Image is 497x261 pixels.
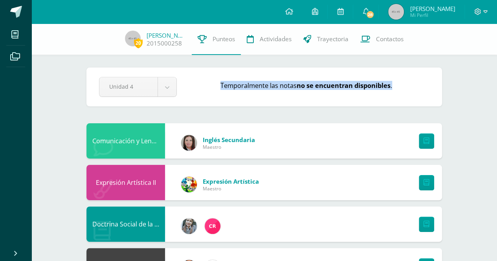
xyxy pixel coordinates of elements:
[147,39,182,47] a: 2015000258
[213,35,235,43] span: Punteos
[388,4,404,20] img: 45x45
[192,24,241,55] a: Punteos
[203,177,259,185] span: Expresión Artística
[297,81,391,90] strong: no se encuentran disponibles
[203,185,259,192] span: Maestro
[220,81,392,90] h3: Temporalmente las notas .
[125,31,141,46] img: 45x45
[181,135,197,151] img: 8af0450cf43d44e38c4a1497329761f3.png
[354,24,409,55] a: Contactos
[99,77,176,97] a: Unidad 4
[410,5,455,13] span: [PERSON_NAME]
[181,218,197,234] img: cba4c69ace659ae4cf02a5761d9a2473.png
[203,136,255,144] span: Inglés Secundaria
[147,31,186,39] a: [PERSON_NAME]
[366,10,374,19] span: 28
[181,177,197,192] img: 159e24a6ecedfdf8f489544946a573f0.png
[205,218,220,234] img: 866c3f3dc5f3efb798120d7ad13644d9.png
[297,24,354,55] a: Trayectoria
[86,123,165,159] div: Comunicación y Lenguaje L3 Inglés
[260,35,292,43] span: Actividades
[241,24,297,55] a: Actividades
[410,12,455,18] span: Mi Perfil
[86,165,165,200] div: Expresión Artística II
[203,144,255,150] span: Maestro
[86,206,165,242] div: Doctrina Social de la Iglesia
[134,38,143,48] span: 20
[109,77,148,96] span: Unidad 4
[376,35,403,43] span: Contactos
[317,35,348,43] span: Trayectoria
